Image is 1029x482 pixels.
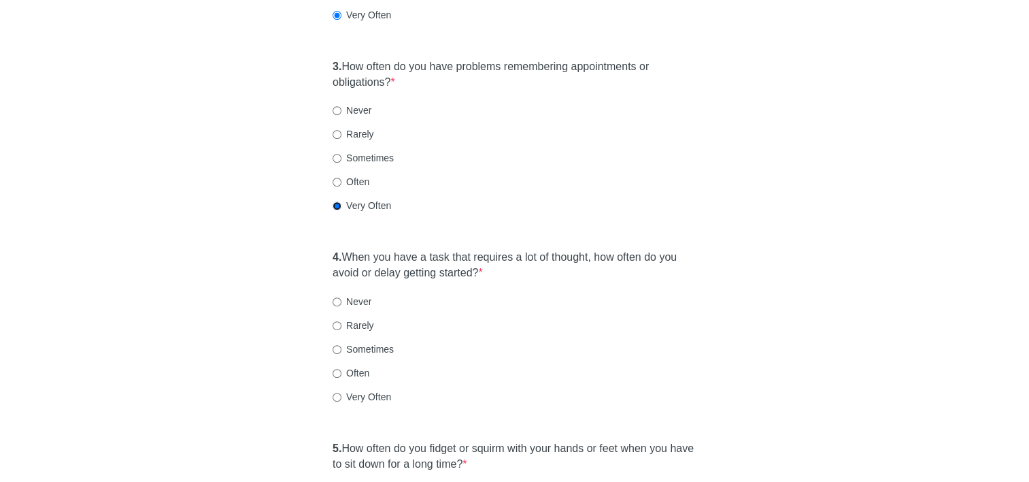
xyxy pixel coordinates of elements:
[333,369,341,378] input: Often
[333,298,341,306] input: Never
[333,295,371,308] label: Never
[333,175,369,189] label: Often
[333,106,341,115] input: Never
[333,178,341,187] input: Often
[333,393,341,402] input: Very Often
[333,366,369,380] label: Often
[333,342,394,356] label: Sometimes
[333,390,391,404] label: Very Often
[333,251,341,263] strong: 4.
[333,8,391,22] label: Very Often
[333,130,341,139] input: Rarely
[333,319,373,332] label: Rarely
[333,61,341,72] strong: 3.
[333,202,341,210] input: Very Often
[333,345,341,354] input: Sometimes
[333,250,696,281] label: When you have a task that requires a lot of thought, how often do you avoid or delay getting star...
[333,441,696,472] label: How often do you fidget or squirm with your hands or feet when you have to sit down for a long time?
[333,199,391,212] label: Very Often
[333,127,373,141] label: Rarely
[333,11,341,20] input: Very Often
[333,103,371,117] label: Never
[333,321,341,330] input: Rarely
[333,154,341,163] input: Sometimes
[333,59,696,91] label: How often do you have problems remembering appointments or obligations?
[333,443,341,454] strong: 5.
[333,151,394,165] label: Sometimes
